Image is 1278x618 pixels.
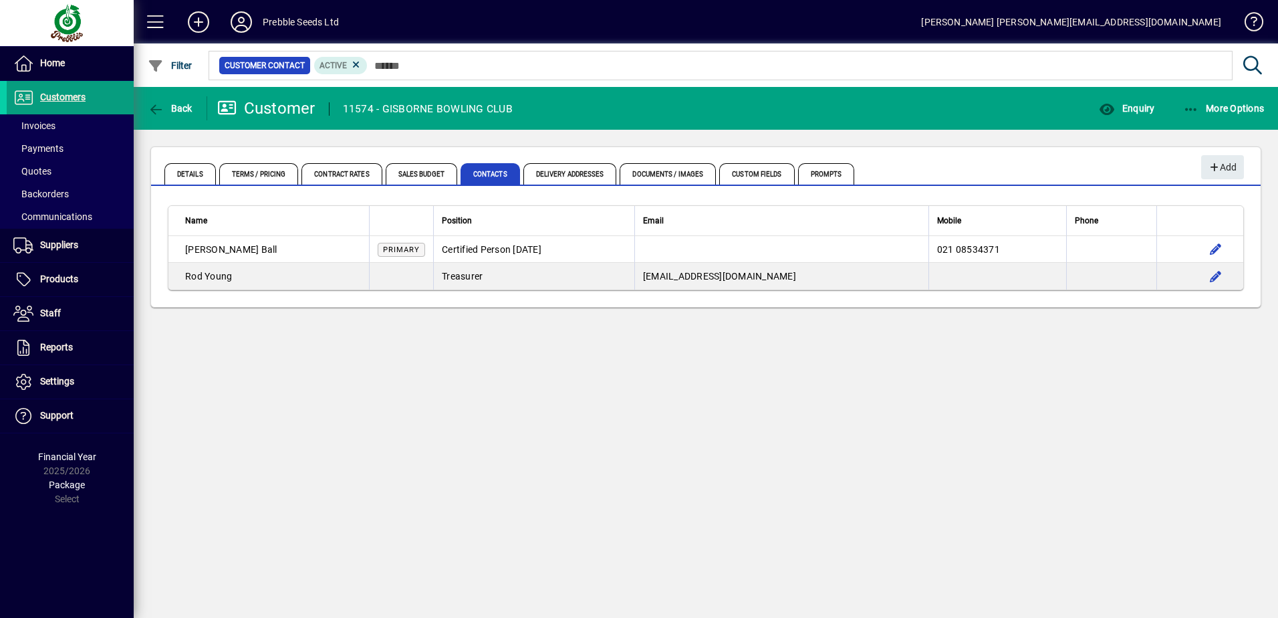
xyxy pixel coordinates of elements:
[1099,103,1154,114] span: Enquiry
[7,331,134,365] a: Reports
[937,244,1000,255] span: 021 08534371
[13,166,51,177] span: Quotes
[7,365,134,399] a: Settings
[1180,96,1268,120] button: More Options
[7,399,134,433] a: Support
[40,58,65,68] span: Home
[261,244,277,255] span: Ball
[13,189,69,199] span: Backorders
[40,342,73,352] span: Reports
[13,211,92,222] span: Communications
[719,163,794,185] span: Custom Fields
[7,297,134,330] a: Staff
[643,271,796,282] span: [EMAIL_ADDRESS][DOMAIN_NAME]
[301,163,382,185] span: Contract Rates
[7,183,134,205] a: Backorders
[1075,213,1148,228] div: Phone
[144,96,196,120] button: Back
[442,213,626,228] div: Position
[798,163,855,185] span: Prompts
[40,92,86,102] span: Customers
[523,163,617,185] span: Delivery Addresses
[40,308,61,318] span: Staff
[7,114,134,137] a: Invoices
[343,98,513,120] div: 11574 - GISBORNE BOWLING CLUB
[185,213,361,228] div: Name
[643,213,920,228] div: Email
[1235,3,1261,46] a: Knowledge Base
[1205,266,1227,287] button: Edit
[185,244,259,255] span: [PERSON_NAME]
[40,239,78,250] span: Suppliers
[461,163,520,185] span: Contacts
[1208,157,1237,179] span: Add
[314,57,368,74] mat-chip: Activation Status: Active
[217,98,315,119] div: Customer
[148,103,193,114] span: Back
[937,213,961,228] span: Mobile
[433,263,634,290] td: Treasurer
[164,163,216,185] span: Details
[134,96,207,120] app-page-header-button: Back
[13,143,63,154] span: Payments
[383,245,420,254] span: Primary
[263,11,339,33] div: Prebble Seeds Ltd
[643,213,664,228] span: Email
[7,47,134,80] a: Home
[220,10,263,34] button: Profile
[433,236,634,263] td: Certified Person [DATE]
[40,376,74,387] span: Settings
[1075,213,1098,228] span: Phone
[219,163,299,185] span: Terms / Pricing
[7,160,134,183] a: Quotes
[177,10,220,34] button: Add
[13,120,55,131] span: Invoices
[40,274,78,284] span: Products
[1205,239,1227,260] button: Edit
[185,271,203,282] span: Rod
[1183,103,1265,114] span: More Options
[921,11,1221,33] div: [PERSON_NAME] [PERSON_NAME][EMAIL_ADDRESS][DOMAIN_NAME]
[7,205,134,228] a: Communications
[144,54,196,78] button: Filter
[620,163,716,185] span: Documents / Images
[40,410,74,421] span: Support
[38,451,96,462] span: Financial Year
[148,60,193,71] span: Filter
[1201,155,1244,179] button: Add
[49,480,85,490] span: Package
[7,137,134,160] a: Payments
[442,213,472,228] span: Position
[205,271,232,282] span: Young
[1096,96,1158,120] button: Enquiry
[7,229,134,262] a: Suppliers
[7,263,134,296] a: Products
[319,61,347,70] span: Active
[225,59,305,72] span: Customer Contact
[937,213,1058,228] div: Mobile
[185,213,207,228] span: Name
[386,163,457,185] span: Sales Budget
